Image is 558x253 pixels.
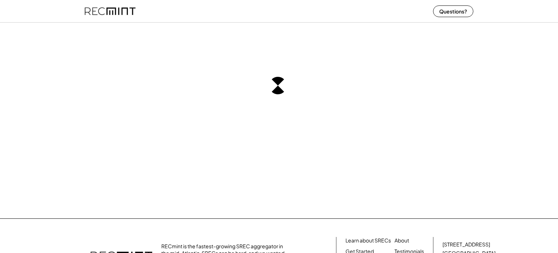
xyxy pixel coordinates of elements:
img: recmint-logotype%403x%20%281%29.jpeg [85,1,136,21]
a: Learn about SRECs [345,237,391,244]
button: Questions? [433,5,473,17]
div: [STREET_ADDRESS] [442,241,490,248]
a: About [395,237,409,244]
